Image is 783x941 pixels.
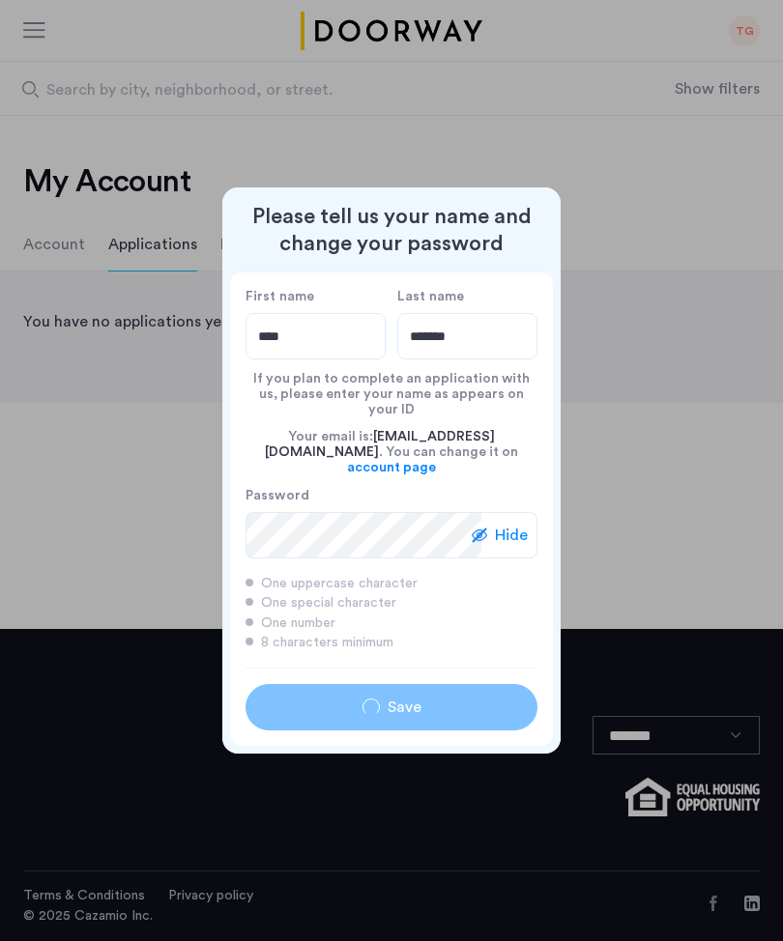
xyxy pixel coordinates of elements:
a: account page [347,460,436,475]
span: Hide [495,524,528,547]
button: button [246,684,537,730]
label: First name [246,288,386,305]
div: 8 characters minimum [246,633,537,652]
div: Your email is: . You can change it on [246,417,537,487]
span: [EMAIL_ADDRESS][DOMAIN_NAME] [265,430,495,459]
span: Save [388,696,421,719]
div: One uppercase character [246,574,537,593]
div: If you plan to complete an application with us, please enter your name as appears on your ID [246,359,537,417]
label: Password [246,487,481,504]
div: One number [246,613,537,633]
label: Last name [397,288,537,305]
div: One special character [246,593,537,613]
h2: Please tell us your name and change your password [230,203,553,257]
